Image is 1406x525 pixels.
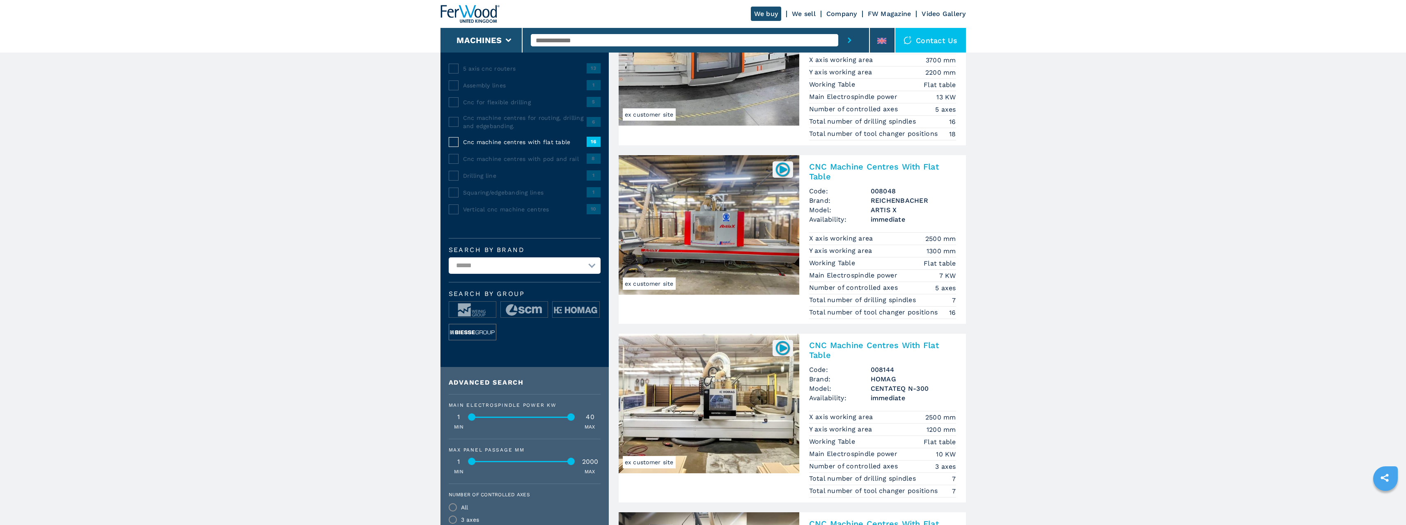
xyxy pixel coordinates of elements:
[924,80,956,89] em: Flat table
[463,138,587,146] span: Cnc machine centres with flat table
[463,114,587,130] span: Cnc machine centres for routing, drilling and edgebanding.
[952,296,956,305] em: 7
[936,92,956,102] em: 13 KW
[775,161,791,177] img: 008048
[809,283,900,292] p: Number of controlled axes
[449,379,601,386] div: Advanced search
[949,117,956,126] em: 16
[775,340,791,356] img: 008144
[463,205,587,213] span: Vertical cnc machine centres
[809,384,871,393] span: Model:
[751,7,782,21] a: We buy
[809,92,900,101] p: Main Electrospindle power
[809,186,871,196] span: Code:
[927,246,956,256] em: 1300 mm
[454,468,464,475] p: MIN
[461,517,479,523] div: 3 axes
[623,108,676,121] span: ex customer site
[585,424,595,431] p: MAX
[809,259,858,268] p: Working Table
[926,55,956,65] em: 3700 mm
[952,486,956,496] em: 7
[587,170,601,180] span: 1
[792,10,816,18] a: We sell
[809,486,940,495] p: Total number of tool changer positions
[809,425,874,434] p: Y axis working area
[585,468,595,475] p: MAX
[619,155,966,324] a: CNC Machine Centres With Flat Table REICHENBACHER ARTIS Xex customer site008048CNC Machine Centre...
[449,291,601,297] span: Search by group
[449,302,496,318] img: image
[587,80,601,90] span: 1
[580,459,601,465] div: 2000
[809,55,875,64] p: X axis working area
[623,277,676,290] span: ex customer site
[809,308,940,317] p: Total number of tool changer positions
[1371,488,1400,519] iframe: Chat
[924,437,956,447] em: Flat table
[463,188,587,197] span: Squaring/edgebanding lines
[461,504,468,510] div: All
[826,10,857,18] a: Company
[587,117,601,127] span: 6
[809,374,871,384] span: Brand:
[925,68,956,77] em: 2200 mm
[809,437,858,446] p: Working Table
[895,28,966,53] div: Contact us
[939,271,956,280] em: 7 KW
[809,474,918,483] p: Total number of drilling spindles
[587,137,601,147] span: 16
[809,296,918,305] p: Total number of drilling spindles
[580,414,601,420] div: 40
[871,365,956,374] h3: 008144
[619,155,799,295] img: CNC Machine Centres With Flat Table REICHENBACHER ARTIS X
[838,28,861,53] button: submit-button
[871,393,956,403] span: immediate
[463,98,587,106] span: Cnc for flexible drilling
[587,154,601,163] span: 8
[952,474,956,484] em: 7
[809,340,956,360] h2: CNC Machine Centres With Flat Table
[949,308,956,317] em: 16
[809,462,900,471] p: Number of controlled axes
[623,456,676,468] span: ex customer site
[935,462,956,471] em: 3 axes
[463,64,587,73] span: 5 axis cnc routers
[449,247,601,253] label: Search by brand
[449,414,469,420] div: 1
[936,449,956,459] em: 10 KW
[809,117,918,126] p: Total number of drilling spindles
[449,403,601,408] div: Main Electrospindle power KW
[463,172,587,180] span: Drilling line
[871,205,956,215] h3: ARTIS X
[809,196,871,205] span: Brand:
[440,5,500,23] img: Ferwood
[587,63,601,73] span: 13
[925,234,956,243] em: 2500 mm
[809,105,900,114] p: Number of controlled axes
[456,35,502,45] button: Machines
[463,81,587,89] span: Assembly lines
[501,302,548,318] img: image
[922,10,966,18] a: Video Gallery
[809,271,900,280] p: Main Electrospindle power
[871,186,956,196] h3: 008048
[553,302,599,318] img: image
[924,259,956,268] em: Flat table
[449,492,596,497] label: Number of controlled axes
[809,449,900,459] p: Main Electrospindle power
[463,155,587,163] span: Cnc machine centres with pod and rail
[871,384,956,393] h3: CENTATEQ N-300
[449,324,496,341] img: image
[809,215,871,224] span: Availability:
[809,413,875,422] p: X axis working area
[925,413,956,422] em: 2500 mm
[449,459,469,465] div: 1
[454,424,464,431] p: MIN
[449,447,601,452] div: Max panel passage mm
[871,374,956,384] h3: HOMAG
[587,97,601,107] span: 5
[587,187,601,197] span: 1
[809,246,874,255] p: Y axis working area
[619,334,799,473] img: CNC Machine Centres With Flat Table HOMAG CENTATEQ N-300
